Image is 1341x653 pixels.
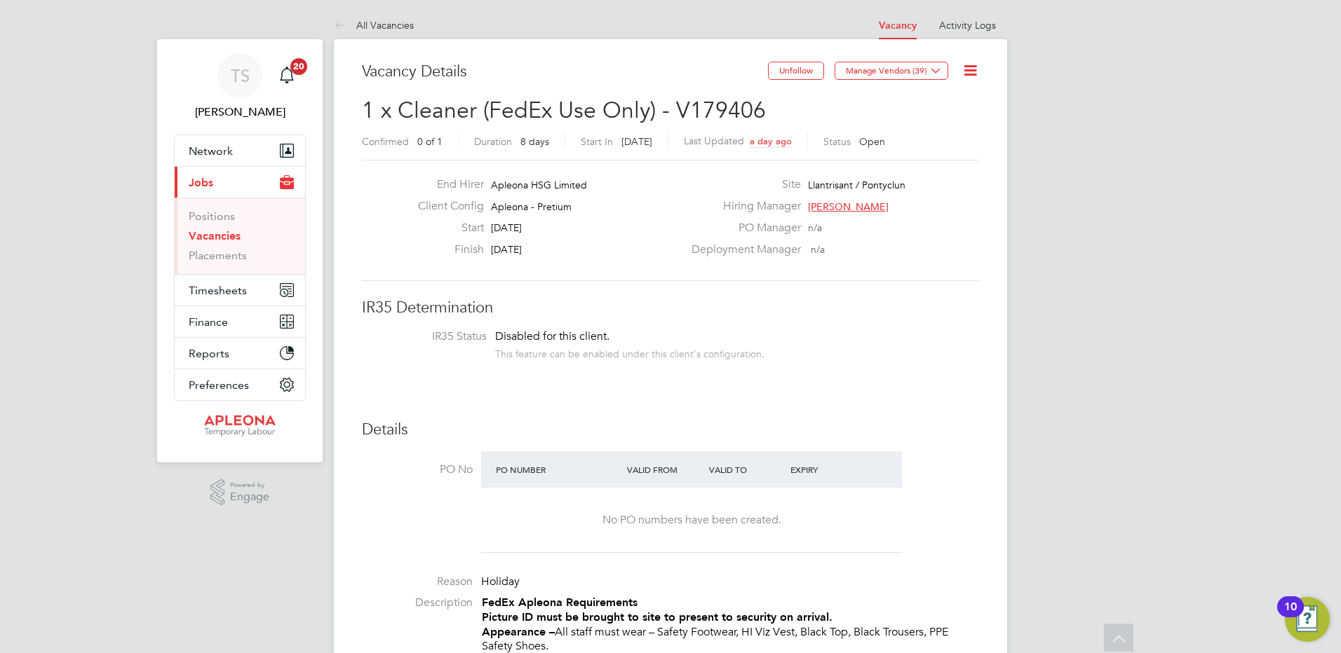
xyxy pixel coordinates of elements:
span: [DATE] [491,221,522,234]
label: End Hirer [407,177,484,192]
span: a day ago [750,135,792,147]
span: [PERSON_NAME] [808,200,889,213]
a: Powered byEngage [210,479,270,506]
label: PO Manager [683,221,801,235]
strong: FedEx Apleona Requirements [482,596,638,609]
label: Start In [581,135,613,148]
button: Reports [175,338,305,369]
span: Tracy Sellick [174,104,306,121]
button: Network [175,135,305,166]
span: 8 days [520,135,549,148]
button: Manage Vendors (39) [835,62,948,80]
label: Description [362,596,473,610]
label: Site [683,177,801,192]
span: Preferences [189,378,249,392]
label: PO No [362,462,473,477]
div: Valid To [706,457,788,482]
label: Reason [362,575,473,589]
strong: Appearance – [482,625,555,638]
span: 0 of 1 [417,135,443,148]
button: Finance [175,306,305,337]
span: Finance [189,315,228,329]
span: [DATE] [621,135,652,148]
label: Finish [407,242,484,257]
span: 1 x Cleaner (FedEx Use Only) - V179406 [362,97,766,124]
span: Llantrisant / Pontyclun [808,179,905,191]
button: Timesheets [175,275,305,305]
a: TS[PERSON_NAME] [174,53,306,121]
button: Unfollow [768,62,824,80]
span: Open [859,135,885,148]
a: Activity Logs [939,19,996,32]
span: Timesheets [189,284,247,297]
div: This feature can be enabled under this client's configuration. [495,344,764,360]
label: Start [407,221,484,235]
span: Jobs [189,176,213,189]
span: Engage [230,491,269,503]
label: IR35 Status [376,329,487,344]
label: Status [823,135,851,148]
h3: Vacancy Details [362,62,768,82]
div: Valid From [624,457,706,482]
a: 20 [273,53,301,98]
span: Apleona - Pretium [491,200,572,213]
button: Open Resource Center, 10 new notifications [1285,597,1330,642]
span: Powered by [230,479,269,491]
label: Duration [474,135,512,148]
a: Placements [189,249,247,262]
span: n/a [811,243,825,256]
a: Go to home page [174,415,306,437]
div: Expiry [787,457,869,482]
a: Vacancy [879,20,917,32]
h3: IR35 Determination [362,298,979,318]
label: Client Config [407,199,484,214]
div: No PO numbers have been created. [495,513,888,528]
strong: Picture ID must be brought to site to present to security on arrival. [482,610,833,624]
img: apleona-logo-retina.png [204,415,276,437]
span: TS [231,67,250,85]
label: Confirmed [362,135,409,148]
label: Hiring Manager [683,199,801,214]
div: Jobs [175,198,305,274]
button: Jobs [175,167,305,198]
span: n/a [808,221,822,234]
span: Network [189,144,233,158]
span: [DATE] [491,243,522,256]
span: Apleona HSG Limited [491,179,587,191]
h3: Details [362,420,979,440]
span: Disabled for this client. [495,329,609,343]
span: Reports [189,347,229,360]
label: Deployment Manager [683,242,801,257]
div: 10 [1284,607,1297,625]
div: PO Number [492,457,624,482]
a: Vacancies [189,229,241,242]
a: Positions [189,209,235,223]
button: Preferences [175,369,305,400]
nav: Main navigation [157,39,323,462]
a: All Vacancies [334,19,414,32]
span: 20 [290,58,307,75]
span: Holiday [481,575,520,589]
label: Last Updated [684,135,744,147]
